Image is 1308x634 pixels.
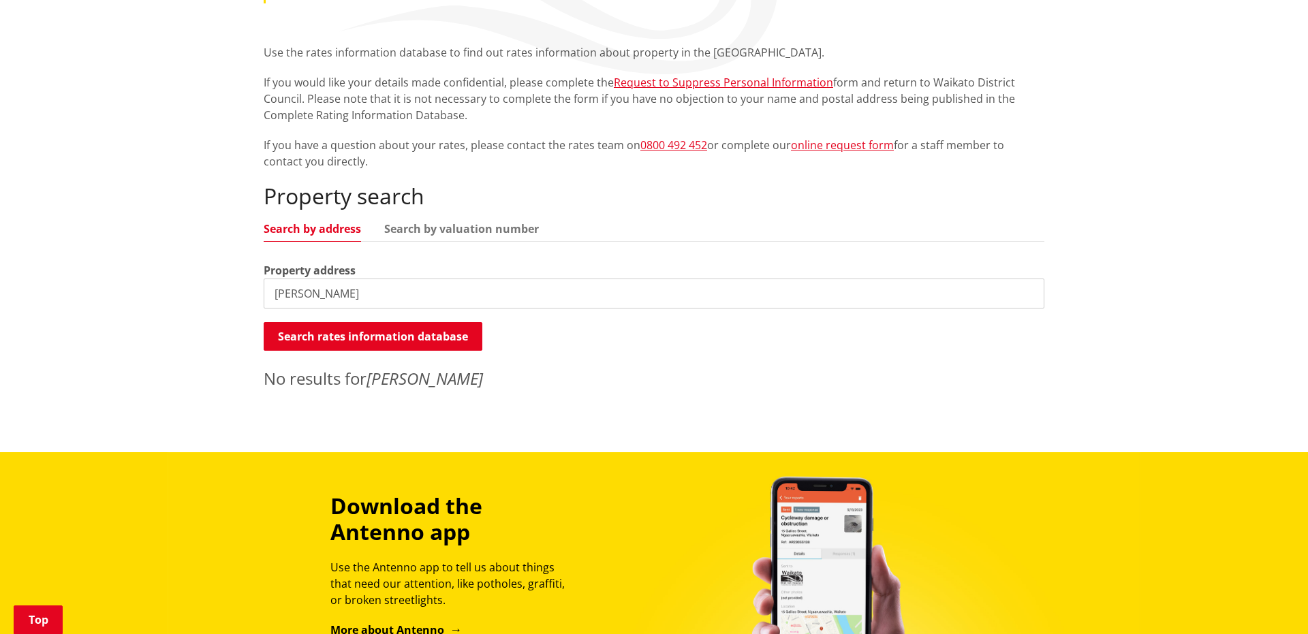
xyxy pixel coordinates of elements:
[640,138,707,153] a: 0800 492 452
[330,493,577,545] h3: Download the Antenno app
[264,74,1044,123] p: If you would like your details made confidential, please complete the form and return to Waikato ...
[264,223,361,234] a: Search by address
[14,605,63,634] a: Top
[367,367,483,390] em: [PERSON_NAME]
[264,137,1044,170] p: If you have a question about your rates, please contact the rates team on or complete our for a s...
[330,559,577,608] p: Use the Antenno app to tell us about things that need our attention, like potholes, graffiti, or ...
[791,138,894,153] a: online request form
[614,75,833,90] a: Request to Suppress Personal Information
[264,44,1044,61] p: Use the rates information database to find out rates information about property in the [GEOGRAPHI...
[264,183,1044,209] h2: Property search
[264,322,482,351] button: Search rates information database
[264,262,356,279] label: Property address
[1245,577,1294,626] iframe: Messenger Launcher
[384,223,539,234] a: Search by valuation number
[264,366,1044,391] p: No results for
[264,279,1044,308] input: e.g. Duke Street NGARUAWAHIA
